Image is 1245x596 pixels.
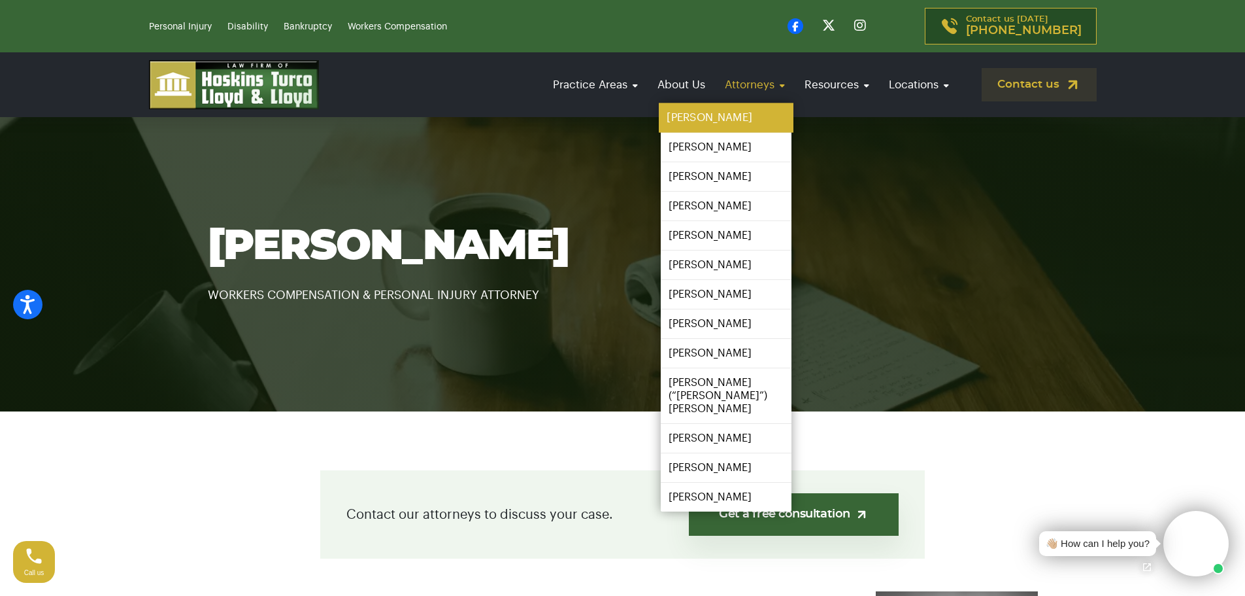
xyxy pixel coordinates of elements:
[661,280,791,309] a: [PERSON_NAME]
[925,8,1097,44] a: Contact us [DATE][PHONE_NUMBER]
[661,221,791,250] a: [PERSON_NAME]
[882,66,955,103] a: Locations
[661,453,791,482] a: [PERSON_NAME]
[208,270,1038,305] p: WORKERS COMPENSATION & PERSONAL INJURY ATTORNEY
[661,251,791,279] a: [PERSON_NAME]
[661,483,791,512] a: [PERSON_NAME]
[661,133,791,162] a: [PERSON_NAME]
[348,22,447,31] a: Workers Compensation
[661,192,791,220] a: [PERSON_NAME]
[661,309,791,338] a: [PERSON_NAME]
[661,368,791,423] a: [PERSON_NAME] (“[PERSON_NAME]”) [PERSON_NAME]
[966,24,1082,37] span: [PHONE_NUMBER]
[661,424,791,453] a: [PERSON_NAME]
[284,22,332,31] a: Bankruptcy
[718,66,791,103] a: Attorneys
[227,22,268,31] a: Disability
[798,66,876,103] a: Resources
[546,66,644,103] a: Practice Areas
[24,569,44,576] span: Call us
[320,470,925,559] div: Contact our attorneys to discuss your case.
[966,15,1082,37] p: Contact us [DATE]
[659,103,793,133] a: [PERSON_NAME]
[1133,553,1161,581] a: Open chat
[661,162,791,191] a: [PERSON_NAME]
[689,493,899,536] a: Get a free consultation
[149,22,212,31] a: Personal Injury
[982,68,1097,101] a: Contact us
[651,66,712,103] a: About Us
[661,339,791,368] a: [PERSON_NAME]
[855,508,869,521] img: arrow-up-right-light.svg
[149,60,319,109] img: logo
[1046,536,1150,552] div: 👋🏼 How can I help you?
[208,224,1038,270] h1: [PERSON_NAME]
